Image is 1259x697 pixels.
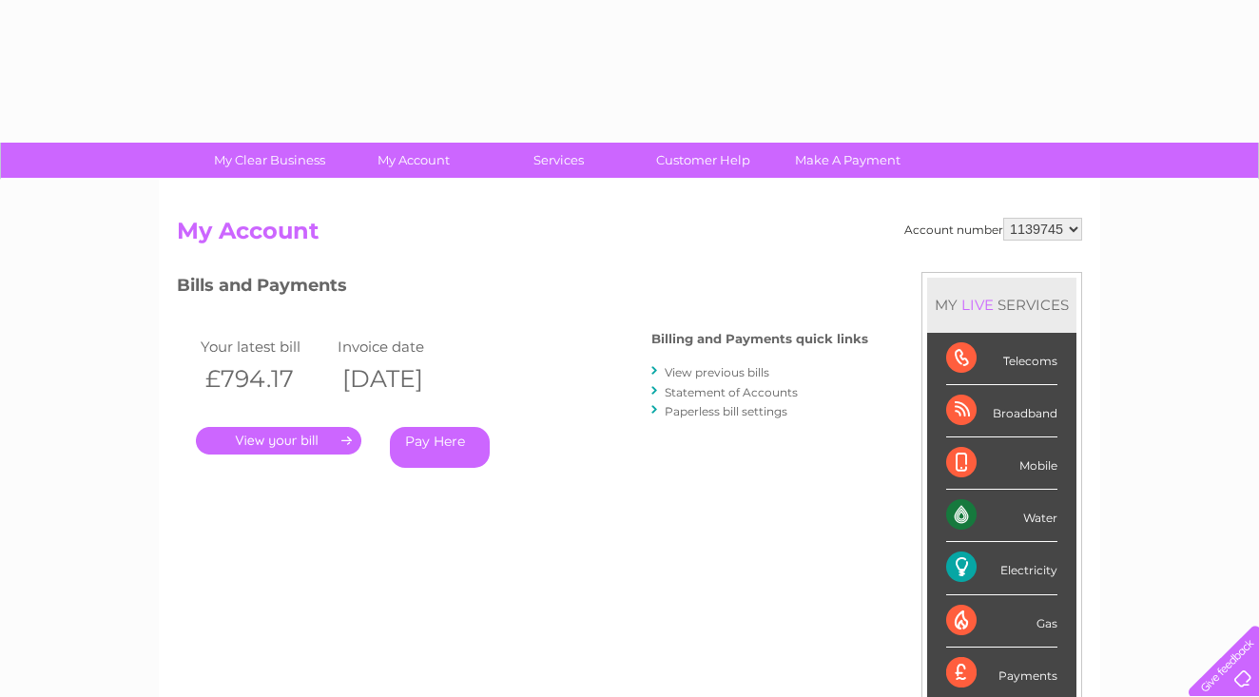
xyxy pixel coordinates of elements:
div: Telecoms [946,333,1057,385]
a: . [196,427,361,455]
div: LIVE [958,296,998,314]
a: Pay Here [390,427,490,468]
div: Mobile [946,437,1057,490]
h3: Bills and Payments [177,272,868,305]
div: Electricity [946,542,1057,594]
h2: My Account [177,218,1082,254]
a: My Account [336,143,493,178]
div: MY SERVICES [927,278,1076,332]
a: My Clear Business [191,143,348,178]
a: Paperless bill settings [665,404,787,418]
div: Gas [946,595,1057,648]
td: Your latest bill [196,334,333,359]
th: £794.17 [196,359,333,398]
th: [DATE] [333,359,470,398]
a: Statement of Accounts [665,385,798,399]
a: Make A Payment [769,143,926,178]
div: Broadband [946,385,1057,437]
td: Invoice date [333,334,470,359]
div: Account number [904,218,1082,241]
h4: Billing and Payments quick links [651,332,868,346]
a: Customer Help [625,143,782,178]
div: Water [946,490,1057,542]
a: View previous bills [665,365,769,379]
a: Services [480,143,637,178]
